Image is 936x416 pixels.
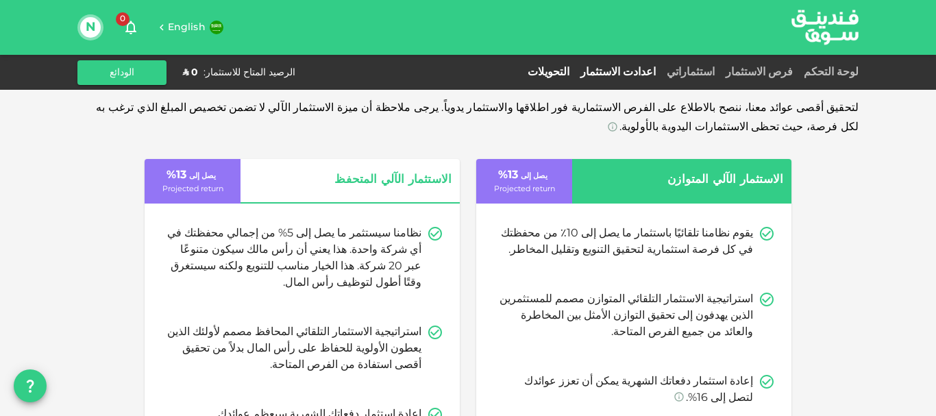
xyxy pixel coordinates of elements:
div: ʢ 0 [183,66,198,79]
button: question [14,369,47,402]
img: flag-sa.b9a346574cdc8950dd34b50780441f57.svg [210,21,223,34]
p: يقوم نظامنا تلقائيًا باستثمار ما يصل إلى 10٪ من محفظتك في كل فرصة استثمارية لتحقيق التنويع وتقليل... [498,225,753,258]
span: يصل إلى [521,173,547,180]
p: 13 % [498,167,550,184]
a: التحويلات [522,67,575,77]
div: الرصيد المتاح للاستثمار : [204,66,295,79]
p: 13 % [167,167,219,184]
span: يصل إلى [189,173,216,180]
a: فرص الاستثمار [720,67,798,77]
span: الاستثمار الآلي المتحفظ [267,170,452,191]
button: N [80,17,101,38]
a: لوحة التحكم [798,67,859,77]
p: استراتيجية الاستثمار التلقائي المحافظ مصمم لأولئك الذين يعطون الأولوية للحفاظ على رأس المال بدلاً... [167,324,421,374]
p: Projected return [494,184,555,195]
img: logo [774,1,876,53]
span: English [168,23,206,32]
a: استثماراتي [661,67,720,77]
button: 0 [117,14,145,41]
span: 0 [116,12,130,26]
button: الودائع [77,60,167,85]
a: logo [791,1,859,53]
span: الاستثمار الآلي المتوازن [598,170,783,191]
a: اعدادت الاستثمار [575,67,661,77]
span: لتحقيق أقصى عوائد معنا، ننصح بالاطلاع على الفرص الاستثمارية فور اطلاقها والاستثمار يدوياً. يرجى م... [96,103,859,132]
p: استراتيجية الاستثمار التلقائي المتوازن مصمم للمستثمرين الذين يهدفون إلى تحقيق التوازن الأمثل بين ... [498,291,753,341]
p: نظامنا سيستثمر ما يصل إلى 5% من إجمالي محفظتك في أي شركة واحدة. هذا يعني أن رأس مالك سيكون متنوعً... [167,225,421,291]
p: Projected return [162,184,223,195]
p: إعادة استثمار دفعاتك الشهرية يمكن أن تعزز عوائدك لتصل إلى 16%. [498,374,753,406]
